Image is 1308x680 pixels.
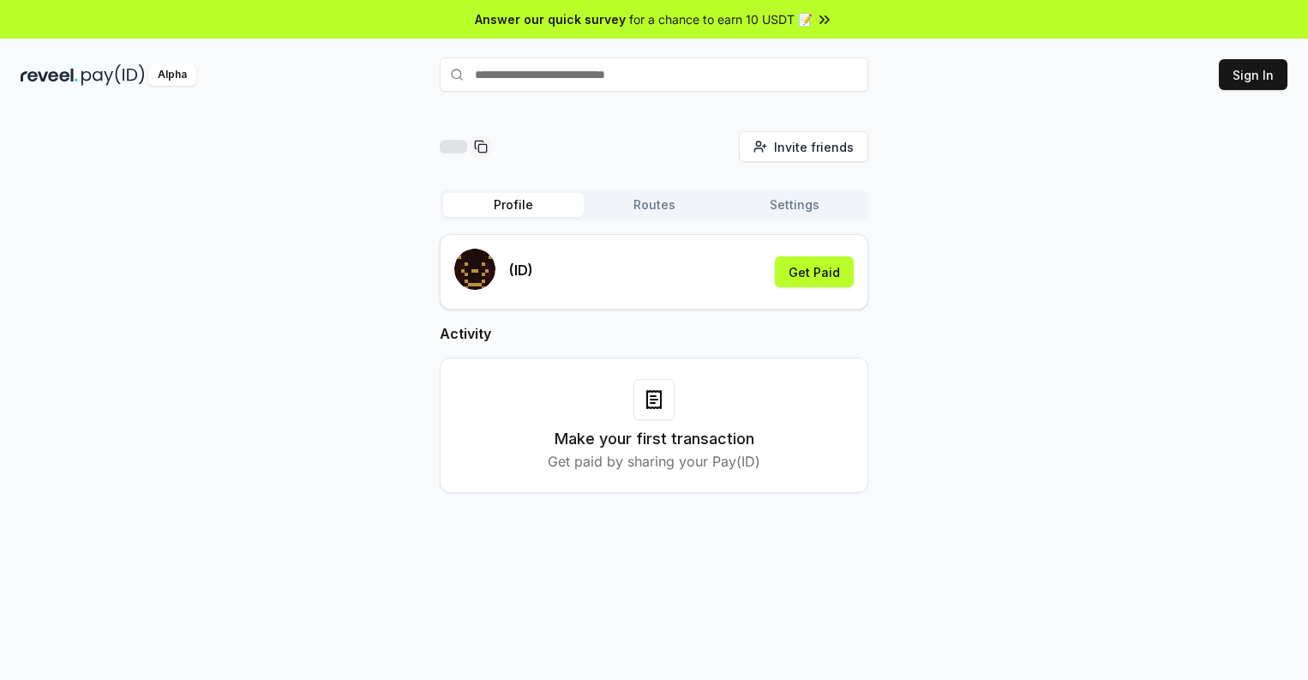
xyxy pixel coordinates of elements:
span: Invite friends [774,138,854,156]
p: (ID) [509,260,533,280]
button: Settings [724,193,865,217]
h3: Make your first transaction [555,427,754,451]
button: Sign In [1219,59,1287,90]
span: Answer our quick survey [475,10,626,28]
button: Invite friends [739,131,868,162]
p: Get paid by sharing your Pay(ID) [548,451,760,472]
img: pay_id [81,64,145,86]
img: reveel_dark [21,64,78,86]
button: Get Paid [775,256,854,287]
div: Alpha [148,64,196,86]
button: Profile [443,193,584,217]
button: Routes [584,193,724,217]
h2: Activity [440,323,868,344]
span: for a chance to earn 10 USDT 📝 [629,10,813,28]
